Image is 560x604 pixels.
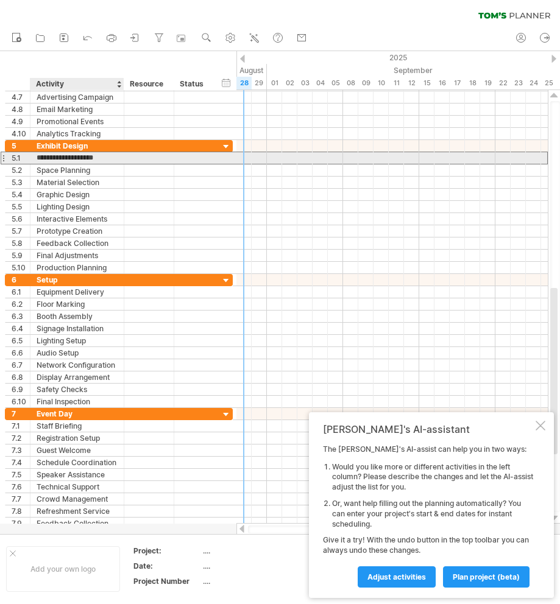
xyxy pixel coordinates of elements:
[12,91,30,103] div: 4.7
[443,566,530,588] a: plan project (beta)
[37,274,118,286] div: Setup
[37,116,118,127] div: Promotional Events
[37,335,118,346] div: Lighting Setup
[6,546,120,592] div: Add your own logo
[203,576,305,586] div: ....
[37,128,118,139] div: Analytics Tracking
[252,77,267,90] div: Friday, 29 August 2025
[12,384,30,395] div: 6.9
[480,77,495,90] div: Friday, 19 September 2025
[180,78,207,90] div: Status
[37,164,118,176] div: Space Planning
[37,396,118,407] div: Final Inspection
[12,518,30,529] div: 7.9
[37,189,118,200] div: Graphic Design
[133,561,200,571] div: Date:
[36,78,117,90] div: Activity
[389,77,404,90] div: Thursday, 11 September 2025
[12,408,30,420] div: 7
[297,77,313,90] div: Wednesday, 3 September 2025
[12,250,30,261] div: 5.9
[12,481,30,493] div: 7.6
[323,444,533,587] div: The [PERSON_NAME]'s AI-assist can help you in two ways: Give it a try! With the undo button in th...
[37,262,118,273] div: Production Planning
[12,347,30,359] div: 6.6
[12,237,30,249] div: 5.8
[203,546,305,556] div: ....
[526,77,541,90] div: Wednesday, 24 September 2025
[37,213,118,225] div: Interactive Elements
[37,408,118,420] div: Event Day
[37,323,118,334] div: Signage Installation
[37,384,118,395] div: Safety Checks
[37,140,118,152] div: Exhibit Design
[495,77,511,90] div: Monday, 22 September 2025
[37,286,118,298] div: Equipment Delivery
[332,499,533,529] li: Or, want help filling out the planning automatically? You can enter your project's start & end da...
[12,286,30,298] div: 6.1
[37,481,118,493] div: Technical Support
[358,77,374,90] div: Tuesday, 9 September 2025
[130,78,167,90] div: Resource
[404,77,419,90] div: Friday, 12 September 2025
[12,177,30,188] div: 5.3
[37,250,118,261] div: Final Adjustments
[12,359,30,371] div: 6.7
[12,225,30,237] div: 5.7
[37,298,118,310] div: Floor Marking
[328,77,343,90] div: Friday, 5 September 2025
[358,566,436,588] a: Adjust activities
[453,572,520,581] span: plan project (beta)
[12,213,30,225] div: 5.6
[37,505,118,517] div: Refreshment Service
[12,104,30,115] div: 4.8
[12,323,30,334] div: 6.4
[37,420,118,432] div: Staff Briefing
[12,164,30,176] div: 5.2
[37,432,118,444] div: Registration Setup
[12,189,30,200] div: 5.4
[37,457,118,468] div: Schedule Coordination
[12,335,30,346] div: 6.5
[12,457,30,468] div: 7.4
[282,77,297,90] div: Tuesday, 2 September 2025
[37,347,118,359] div: Audio Setup
[12,396,30,407] div: 6.10
[12,311,30,322] div: 6.3
[450,77,465,90] div: Wednesday, 17 September 2025
[511,77,526,90] div: Tuesday, 23 September 2025
[133,576,200,586] div: Project Number
[343,77,358,90] div: Monday, 8 September 2025
[267,77,282,90] div: Monday, 1 September 2025
[37,237,118,249] div: Feedback Collection
[203,561,305,571] div: ....
[541,77,556,90] div: Thursday, 25 September 2025
[367,572,426,581] span: Adjust activities
[12,128,30,139] div: 4.10
[37,518,118,529] div: Feedback Collection
[12,493,30,505] div: 7.7
[12,432,30,444] div: 7.2
[12,505,30,517] div: 7.8
[236,77,252,90] div: Thursday, 28 August 2025
[313,77,328,90] div: Thursday, 4 September 2025
[12,420,30,432] div: 7.1
[12,116,30,127] div: 4.9
[37,371,118,383] div: Display Arrangement
[12,469,30,480] div: 7.5
[434,77,450,90] div: Tuesday, 16 September 2025
[12,152,30,164] div: 5.1
[37,91,118,103] div: Advertising Campaign
[332,462,533,493] li: Would you like more or different activities in the left column? Please describe the changes and l...
[37,225,118,237] div: Prototype Creation
[37,177,118,188] div: Material Selection
[37,469,118,480] div: Speaker Assistance
[419,77,434,90] div: Monday, 15 September 2025
[12,201,30,212] div: 5.5
[12,298,30,310] div: 6.2
[12,262,30,273] div: 5.10
[133,546,200,556] div: Project:
[12,274,30,286] div: 6
[37,493,118,505] div: Crowd Management
[465,77,480,90] div: Thursday, 18 September 2025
